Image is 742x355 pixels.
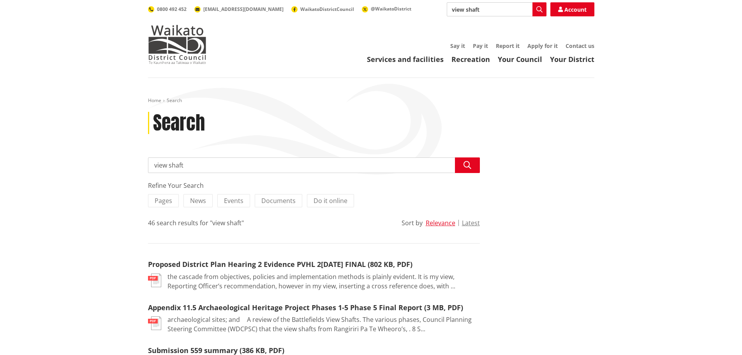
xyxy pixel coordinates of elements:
[402,218,423,228] div: Sort by
[157,6,187,12] span: 0800 492 452
[498,55,542,64] a: Your Council
[155,196,172,205] span: Pages
[550,55,594,64] a: Your District
[447,2,546,16] input: Search input
[148,260,412,269] a: Proposed District Plan Hearing 2 Evidence PVHL 2[DATE] FINAL (802 KB, PDF)
[167,97,182,104] span: Search
[148,6,187,12] a: 0800 492 452
[462,219,480,226] button: Latest
[450,42,465,49] a: Say it
[224,196,243,205] span: Events
[550,2,594,16] a: Account
[167,272,480,291] p: the cascade from objectives, policies and implementation methods is plainly evident. It is my vie...
[371,5,411,12] span: @WaikatoDistrict
[291,6,354,12] a: WaikatoDistrictCouncil
[496,42,520,49] a: Report it
[261,196,296,205] span: Documents
[148,181,480,190] div: Refine Your Search
[148,346,284,355] a: Submission 559 summary (386 KB, PDF)
[451,55,490,64] a: Recreation
[148,303,463,312] a: Appendix 11.5 Archaeological Heritage Project Phases 1-5 Phase 5 Final Report (3 MB, PDF)
[566,42,594,49] a: Contact us
[148,157,480,173] input: Search input
[426,219,455,226] button: Relevance
[148,274,161,287] img: document-pdf.svg
[527,42,558,49] a: Apply for it
[153,112,205,134] h1: Search
[300,6,354,12] span: WaikatoDistrictCouncil
[473,42,488,49] a: Pay it
[148,316,161,330] img: document-pdf.svg
[203,6,284,12] span: [EMAIL_ADDRESS][DOMAIN_NAME]
[194,6,284,12] a: [EMAIL_ADDRESS][DOMAIN_NAME]
[148,218,244,228] div: 46 search results for "view shaft"
[148,25,206,64] img: Waikato District Council - Te Kaunihera aa Takiwaa o Waikato
[367,55,444,64] a: Services and facilities
[167,315,480,334] p: archaeological sites; and  A review of the Battlefields View Shafts. The various phases, Council...
[148,97,594,104] nav: breadcrumb
[148,97,161,104] a: Home
[362,5,411,12] a: @WaikatoDistrict
[314,196,347,205] span: Do it online
[190,196,206,205] span: News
